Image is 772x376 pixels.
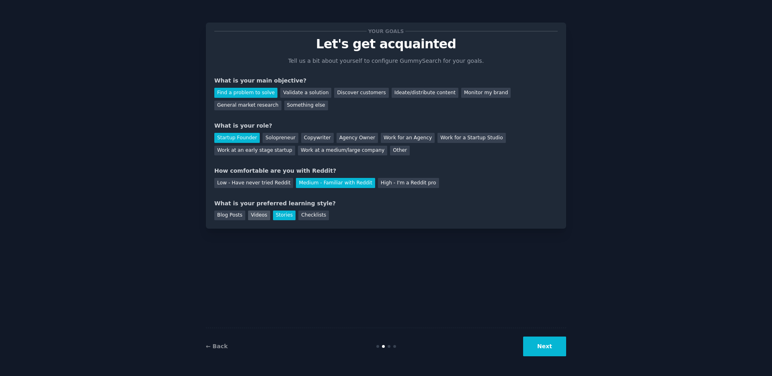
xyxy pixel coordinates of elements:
div: Work for an Agency [381,133,435,143]
div: How comfortable are you with Reddit? [214,167,558,175]
div: Copywriter [301,133,334,143]
div: General market research [214,101,281,111]
p: Let's get acquainted [214,37,558,51]
div: Checklists [298,211,329,221]
div: Stories [273,211,296,221]
div: What is your role? [214,122,558,130]
div: Something else [284,101,328,111]
div: Videos [248,211,270,221]
button: Next [523,337,566,356]
p: Tell us a bit about yourself to configure GummySearch for your goals. [285,57,487,65]
div: High - I'm a Reddit pro [378,178,439,188]
div: Other [390,146,410,156]
div: Ideate/distribute content [392,88,458,98]
div: Agency Owner [337,133,378,143]
a: ← Back [206,343,228,349]
div: Work for a Startup Studio [437,133,505,143]
div: Low - Have never tried Reddit [214,178,293,188]
div: Discover customers [334,88,388,98]
span: Your goals [367,27,405,35]
div: Work at an early stage startup [214,146,295,156]
div: Find a problem to solve [214,88,277,98]
div: Medium - Familiar with Reddit [296,178,375,188]
div: Blog Posts [214,211,245,221]
div: What is your preferred learning style? [214,199,558,208]
div: What is your main objective? [214,76,558,85]
div: Monitor my brand [461,88,511,98]
div: Validate a solution [280,88,331,98]
div: Startup Founder [214,133,260,143]
div: Work at a medium/large company [298,146,387,156]
div: Solopreneur [263,133,298,143]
